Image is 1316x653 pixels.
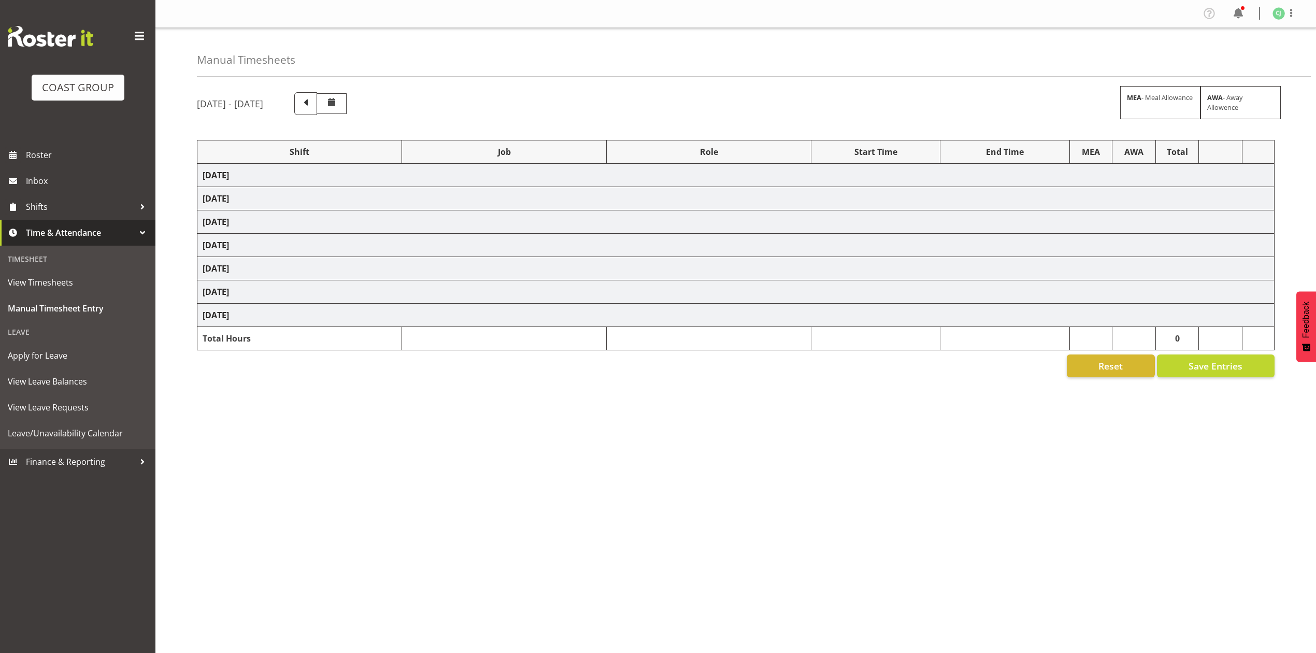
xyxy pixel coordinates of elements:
[8,425,148,441] span: Leave/Unavailability Calendar
[26,173,150,189] span: Inbox
[946,146,1064,158] div: End Time
[1075,146,1107,158] div: MEA
[8,348,148,363] span: Apply for Leave
[197,210,1275,234] td: [DATE]
[3,343,153,368] a: Apply for Leave
[3,394,153,420] a: View Leave Requests
[197,187,1275,210] td: [DATE]
[407,146,601,158] div: Job
[197,280,1275,304] td: [DATE]
[8,400,148,415] span: View Leave Requests
[8,26,93,47] img: Rosterit website logo
[3,248,153,269] div: Timesheet
[1118,146,1151,158] div: AWA
[817,146,935,158] div: Start Time
[1157,354,1275,377] button: Save Entries
[3,420,153,446] a: Leave/Unavailability Calendar
[3,269,153,295] a: View Timesheets
[1189,359,1242,373] span: Save Entries
[8,301,148,316] span: Manual Timesheet Entry
[3,321,153,343] div: Leave
[197,54,295,66] h4: Manual Timesheets
[26,147,150,163] span: Roster
[1296,291,1316,362] button: Feedback - Show survey
[1067,354,1155,377] button: Reset
[1161,146,1193,158] div: Total
[3,368,153,394] a: View Leave Balances
[197,304,1275,327] td: [DATE]
[197,164,1275,187] td: [DATE]
[1127,93,1141,102] strong: MEA
[26,199,135,215] span: Shifts
[26,225,135,240] span: Time & Attendance
[1098,359,1123,373] span: Reset
[1200,86,1281,119] div: - Away Allowence
[1120,86,1200,119] div: - Meal Allowance
[197,327,402,350] td: Total Hours
[197,257,1275,280] td: [DATE]
[8,374,148,389] span: View Leave Balances
[197,98,263,109] h5: [DATE] - [DATE]
[1207,93,1223,102] strong: AWA
[1272,7,1285,20] img: christina-jaramillo1126.jpg
[1301,302,1311,338] span: Feedback
[197,234,1275,257] td: [DATE]
[42,80,114,95] div: COAST GROUP
[3,295,153,321] a: Manual Timesheet Entry
[8,275,148,290] span: View Timesheets
[26,454,135,470] span: Finance & Reporting
[1156,327,1199,350] td: 0
[612,146,806,158] div: Role
[203,146,396,158] div: Shift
